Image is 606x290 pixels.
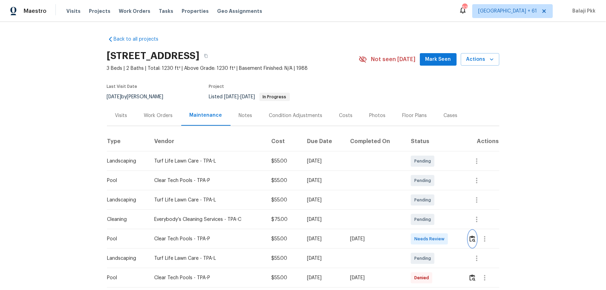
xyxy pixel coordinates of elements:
th: Status [405,132,463,151]
div: Notes [239,112,252,119]
span: In Progress [260,95,289,99]
a: Back to all projects [107,36,174,43]
span: Properties [182,8,209,15]
div: $55.00 [271,255,296,262]
div: Photos [370,112,386,119]
div: $55.00 [271,235,296,242]
span: [DATE] [241,94,255,99]
div: Pool [107,177,143,184]
div: [DATE] [307,274,339,281]
span: Pending [414,216,434,223]
span: Maestro [24,8,47,15]
div: [DATE] [307,197,339,204]
button: Review Icon [468,231,476,247]
th: Due Date [301,132,344,151]
div: $75.00 [271,216,296,223]
th: Actions [463,132,499,151]
span: Listed [209,94,290,99]
div: Everybody’s Cleaning Services - TPA-C [154,216,260,223]
div: $55.00 [271,158,296,165]
div: [DATE] [307,158,339,165]
span: Work Orders [119,8,150,15]
span: Pending [414,255,434,262]
span: Last Visit Date [107,84,138,89]
span: Needs Review [414,235,447,242]
div: by [PERSON_NAME] [107,93,172,101]
div: Cleaning [107,216,143,223]
span: Mark Seen [425,55,451,64]
span: Pending [414,177,434,184]
div: Clear Tech Pools - TPA-P [154,177,260,184]
img: Review Icon [470,274,475,281]
h2: [STREET_ADDRESS] [107,52,200,59]
div: [DATE] [307,216,339,223]
div: [DATE] [307,177,339,184]
div: [DATE] [307,235,339,242]
span: Balaji Pkk [570,8,596,15]
span: [DATE] [107,94,122,99]
div: Maintenance [190,112,222,119]
span: Tasks [159,9,173,14]
span: Visits [66,8,81,15]
div: Landscaping [107,197,143,204]
div: Work Orders [144,112,173,119]
div: Landscaping [107,158,143,165]
span: Actions [466,55,494,64]
span: Geo Assignments [217,8,262,15]
div: Turf Life Lawn Care - TPA-L [154,158,260,165]
span: - [224,94,255,99]
span: Pending [414,197,434,204]
div: Landscaping [107,255,143,262]
div: $55.00 [271,177,296,184]
div: 628 [462,4,467,11]
th: Vendor [149,132,266,151]
div: Visits [115,112,127,119]
button: Mark Seen [420,53,457,66]
div: Cases [444,112,458,119]
img: Review Icon [470,235,475,242]
div: Floor Plans [402,112,427,119]
th: Completed On [344,132,405,151]
div: Clear Tech Pools - TPA-P [154,235,260,242]
div: Pool [107,274,143,281]
button: Review Icon [468,270,476,286]
div: Condition Adjustments [269,112,323,119]
div: $55.00 [271,197,296,204]
th: Cost [266,132,302,151]
div: Costs [339,112,353,119]
div: [DATE] [350,274,400,281]
span: [DATE] [224,94,239,99]
div: Turf Life Lawn Care - TPA-L [154,255,260,262]
th: Type [107,132,149,151]
div: $55.00 [271,274,296,281]
span: Not seen [DATE] [371,56,416,63]
button: Actions [461,53,499,66]
div: [DATE] [350,235,400,242]
div: Pool [107,235,143,242]
span: Denied [414,274,432,281]
span: 3 Beds | 2 Baths | Total: 1230 ft² | Above Grade: 1230 ft² | Basement Finished: N/A | 1988 [107,65,359,72]
button: Copy Address [200,50,212,62]
span: Project [209,84,224,89]
span: [GEOGRAPHIC_DATA] + 61 [478,8,537,15]
div: [DATE] [307,255,339,262]
div: Turf Life Lawn Care - TPA-L [154,197,260,204]
span: Projects [89,8,110,15]
div: Clear Tech Pools - TPA-P [154,274,260,281]
span: Pending [414,158,434,165]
